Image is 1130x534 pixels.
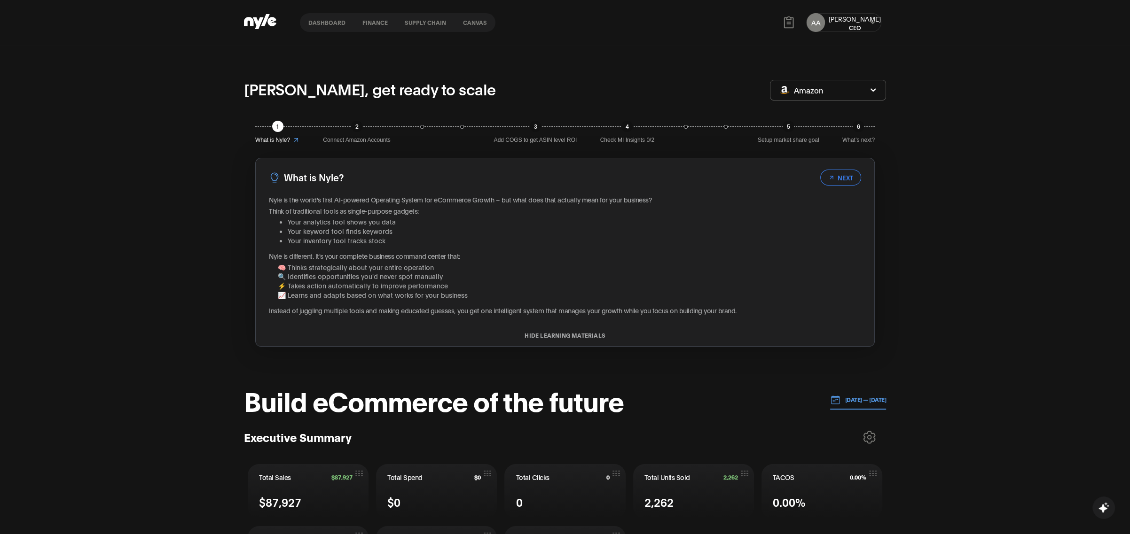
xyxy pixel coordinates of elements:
[248,464,369,519] button: Total Sales$87,927$87,927
[840,395,887,404] p: [DATE] — [DATE]
[288,226,861,236] li: Your keyword tool finds keywords
[633,464,754,519] button: Total Units Sold2,2622,262
[272,121,283,132] div: 1
[783,121,794,132] div: 5
[269,206,861,216] p: Think of traditional tools as single-purpose gadgets:
[244,386,624,414] h1: Build eCommerce of the future
[780,86,789,94] img: Amazon
[376,464,497,519] button: Total Spend$0$0
[474,474,481,480] span: $0
[288,236,861,245] li: Your inventory tool tracks stock
[820,170,861,186] button: NEXT
[644,494,674,510] span: 2,262
[351,121,362,132] div: 2
[396,19,455,26] button: Supply chain
[621,121,633,132] div: 4
[278,263,861,272] li: 🧠 Thinks strategically about your entire operation
[807,13,825,32] button: AA
[842,136,875,145] span: What’s next?
[830,395,840,405] img: 01.01.24 — 07.01.24
[773,494,806,510] span: 0.00%
[494,136,577,145] span: Add COGS to get ASIN level ROI
[829,14,881,31] button: [PERSON_NAME]CEO
[269,195,861,204] p: Nyle is the world's first AI-powered Operating System for eCommerce Growth – but what does that a...
[387,472,423,482] span: Total Spend
[455,19,495,26] button: Canvas
[850,474,866,480] span: 0.00%
[606,474,610,480] span: 0
[323,136,390,145] span: Connect Amazon Accounts
[288,217,861,226] li: Your analytics tool shows you data
[278,271,861,281] li: 🔍 Identifies opportunities you'd never spot manually
[504,464,625,519] button: Total Clicks00
[644,472,690,482] span: Total Units Sold
[387,494,400,510] span: $0
[829,23,881,31] div: CEO
[600,136,654,145] span: Check MI Insights 0/2
[354,19,396,26] button: finance
[256,332,874,339] button: HIDE LEARNING MATERIALS
[259,472,291,482] span: Total Sales
[269,306,861,315] p: Instead of juggling multiple tools and making educated guesses, you get one intelligent system th...
[516,472,549,482] span: Total Clicks
[758,136,819,145] span: Setup market share goal
[244,77,496,100] p: [PERSON_NAME], get ready to scale
[269,251,861,261] p: Nyle is different. It's your complete business command center that:
[830,390,887,410] button: [DATE] — [DATE]
[259,494,301,510] span: $87,927
[829,14,881,23] div: [PERSON_NAME]
[284,170,344,185] h3: What is Nyle?
[723,474,738,480] span: 2,262
[244,430,352,444] h3: Executive Summary
[331,474,353,480] span: $87,927
[794,85,823,95] span: Amazon
[770,80,886,101] button: Amazon
[278,290,861,300] li: 📈 Learns and adapts based on what works for your business
[773,472,794,482] span: TACOS
[278,281,861,290] li: ⚡ Takes action automatically to improve performance
[530,121,541,132] div: 3
[853,121,864,132] div: 6
[516,494,522,510] span: 0
[269,172,280,183] img: LightBulb
[255,136,290,145] span: What is Nyle?
[300,19,354,26] button: Dashboard
[761,464,882,519] button: TACOS0.00%0.00%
